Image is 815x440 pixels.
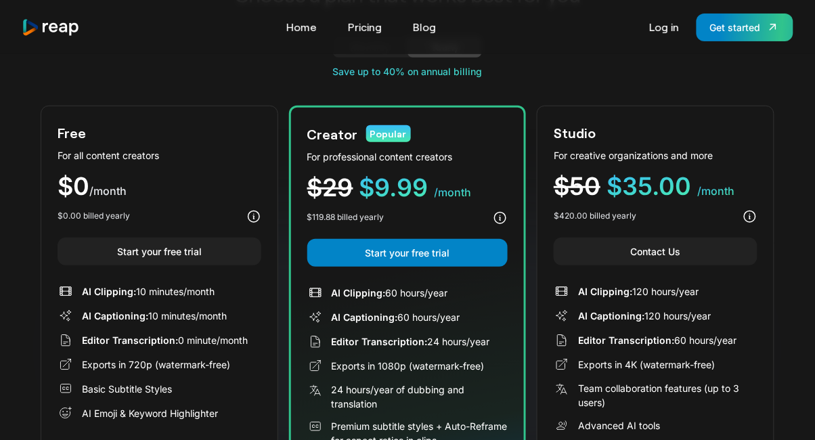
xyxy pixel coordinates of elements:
span: AI Clipping: [332,287,386,299]
div: 60 hours/year [578,333,736,347]
div: Studio [554,123,596,143]
a: Start your free trial [58,238,261,265]
div: 60 hours/year [332,286,448,300]
span: /month [697,184,734,198]
div: 120 hours/year [578,309,711,323]
div: 60 hours/year [332,310,460,324]
span: $35.00 [607,171,691,201]
div: Exports in 720p (watermark-free) [82,357,230,372]
div: $0.00 billed yearly [58,210,130,222]
div: For creative organizations and more [554,148,757,162]
span: AI Clipping: [578,286,632,297]
div: Exports in 1080p (watermark-free) [332,359,485,373]
a: home [22,18,80,37]
span: $50 [554,171,600,201]
span: $29 [307,173,353,202]
div: 24 hours/year [332,334,490,349]
div: Save up to 40% on annual billing [41,64,774,79]
div: Creator [307,124,358,144]
div: 0 minute/month [82,333,248,347]
a: Get started [697,14,793,41]
span: $9.99 [359,173,428,202]
div: 10 minutes/month [82,284,215,299]
span: AI Clipping: [82,286,136,297]
div: Exports in 4K (watermark-free) [578,357,715,372]
a: Start your free trial [307,239,508,267]
span: AI Captioning: [332,311,398,323]
div: 120 hours/year [578,284,699,299]
div: For all content creators [58,148,261,162]
span: Editor Transcription: [578,334,674,346]
a: Home [280,16,324,38]
div: $420.00 billed yearly [554,210,636,222]
div: $0 [58,174,261,199]
a: Pricing [341,16,389,38]
div: 24 hours/year of dubbing and translation [332,382,508,411]
div: Popular [366,125,411,142]
span: Editor Transcription: [332,336,428,347]
div: Basic Subtitle Styles [82,382,172,396]
a: Log in [642,16,686,38]
div: Team collaboration features (up to 3 users) [578,381,757,410]
span: /month [435,185,472,199]
span: AI Captioning: [82,310,148,322]
div: Free [58,123,86,143]
div: AI Emoji & Keyword Highlighter [82,406,218,420]
span: AI Captioning: [578,310,644,322]
div: Get started [710,20,761,35]
div: For professional content creators [307,150,508,164]
div: 10 minutes/month [82,309,227,323]
span: /month [89,184,127,198]
div: Advanced AI tools [578,418,660,433]
span: Editor Transcription: [82,334,178,346]
a: Contact Us [554,238,757,265]
div: $119.88 billed yearly [307,211,384,223]
a: Blog [406,16,443,38]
